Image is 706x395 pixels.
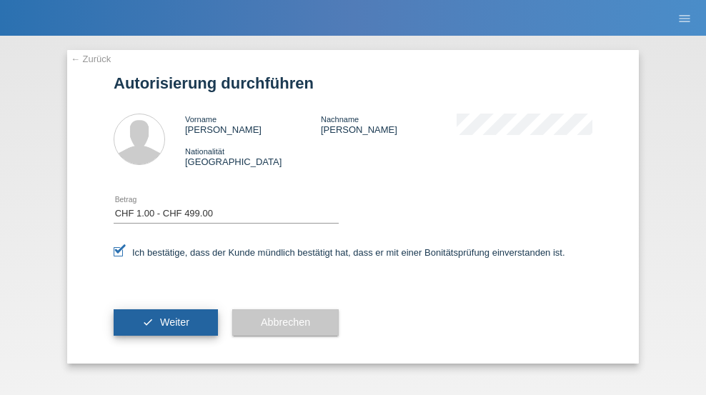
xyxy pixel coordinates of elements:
[185,147,224,156] span: Nationalität
[232,309,339,336] button: Abbrechen
[670,14,699,22] a: menu
[142,316,154,328] i: check
[185,114,321,135] div: [PERSON_NAME]
[114,247,565,258] label: Ich bestätige, dass der Kunde mündlich bestätigt hat, dass er mit einer Bonitätsprüfung einversta...
[185,115,217,124] span: Vorname
[321,114,457,135] div: [PERSON_NAME]
[185,146,321,167] div: [GEOGRAPHIC_DATA]
[321,115,359,124] span: Nachname
[677,11,692,26] i: menu
[114,309,218,336] button: check Weiter
[114,74,592,92] h1: Autorisierung durchführen
[261,316,310,328] span: Abbrechen
[160,316,189,328] span: Weiter
[71,54,111,64] a: ← Zurück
